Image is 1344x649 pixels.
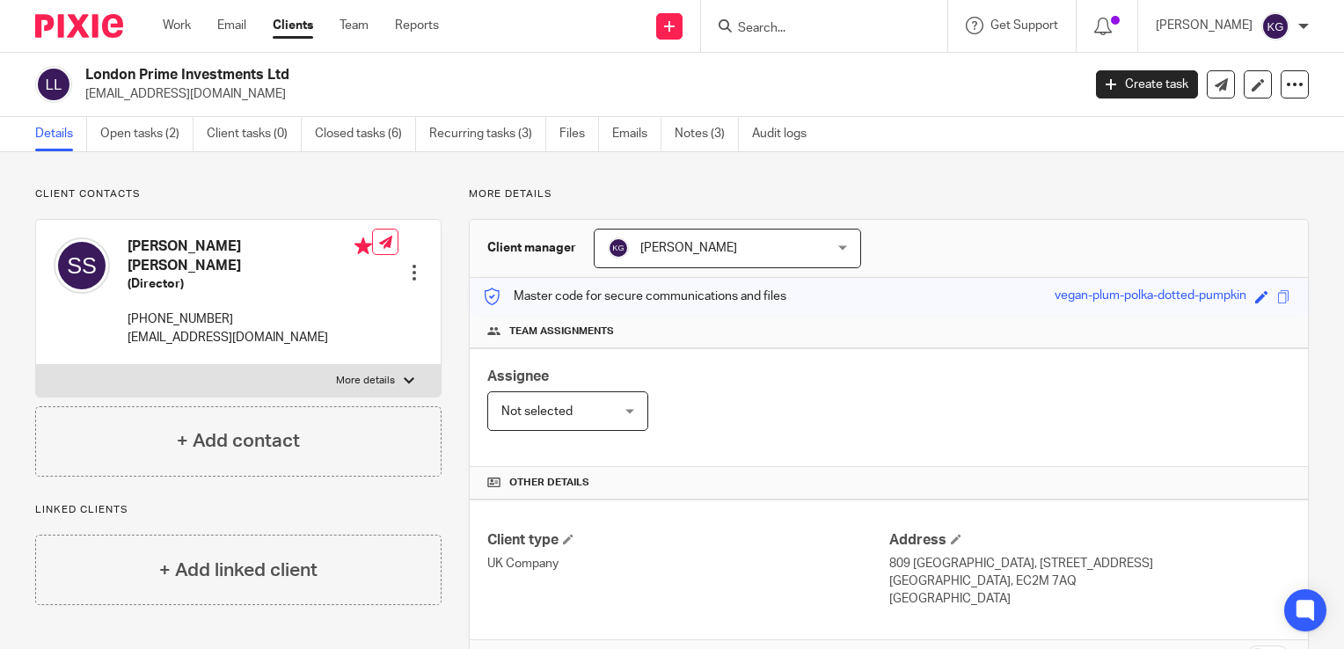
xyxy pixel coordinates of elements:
[159,557,318,584] h4: + Add linked client
[128,310,372,328] p: [PHONE_NUMBER]
[354,237,372,255] i: Primary
[85,85,1070,103] p: [EMAIL_ADDRESS][DOMAIN_NAME]
[35,503,442,517] p: Linked clients
[35,187,442,201] p: Client contacts
[889,572,1290,590] p: [GEOGRAPHIC_DATA], EC2M 7AQ
[429,117,546,151] a: Recurring tasks (3)
[501,405,573,418] span: Not selected
[336,374,395,388] p: More details
[1156,17,1253,34] p: [PERSON_NAME]
[559,117,599,151] a: Files
[608,237,629,259] img: svg%3E
[990,19,1058,32] span: Get Support
[1096,70,1198,98] a: Create task
[315,117,416,151] a: Closed tasks (6)
[752,117,820,151] a: Audit logs
[54,237,110,294] img: svg%3E
[85,66,873,84] h2: London Prime Investments Ltd
[889,590,1290,608] p: [GEOGRAPHIC_DATA]
[509,324,614,339] span: Team assignments
[487,369,549,383] span: Assignee
[340,17,369,34] a: Team
[487,531,888,550] h4: Client type
[35,66,72,103] img: svg%3E
[395,17,439,34] a: Reports
[207,117,302,151] a: Client tasks (0)
[35,117,87,151] a: Details
[469,187,1309,201] p: More details
[128,275,372,293] h5: (Director)
[675,117,739,151] a: Notes (3)
[612,117,661,151] a: Emails
[1261,12,1289,40] img: svg%3E
[640,242,737,254] span: [PERSON_NAME]
[736,21,895,37] input: Search
[217,17,246,34] a: Email
[889,555,1290,572] p: 809 [GEOGRAPHIC_DATA], [STREET_ADDRESS]
[273,17,313,34] a: Clients
[177,427,300,455] h4: + Add contact
[128,237,372,275] h4: [PERSON_NAME] [PERSON_NAME]
[889,531,1290,550] h4: Address
[128,329,372,346] p: [EMAIL_ADDRESS][DOMAIN_NAME]
[487,239,576,257] h3: Client manager
[509,476,589,490] span: Other details
[100,117,194,151] a: Open tasks (2)
[163,17,191,34] a: Work
[1055,287,1246,307] div: vegan-plum-polka-dotted-pumpkin
[35,14,123,38] img: Pixie
[483,288,786,305] p: Master code for secure communications and files
[487,555,888,572] p: UK Company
